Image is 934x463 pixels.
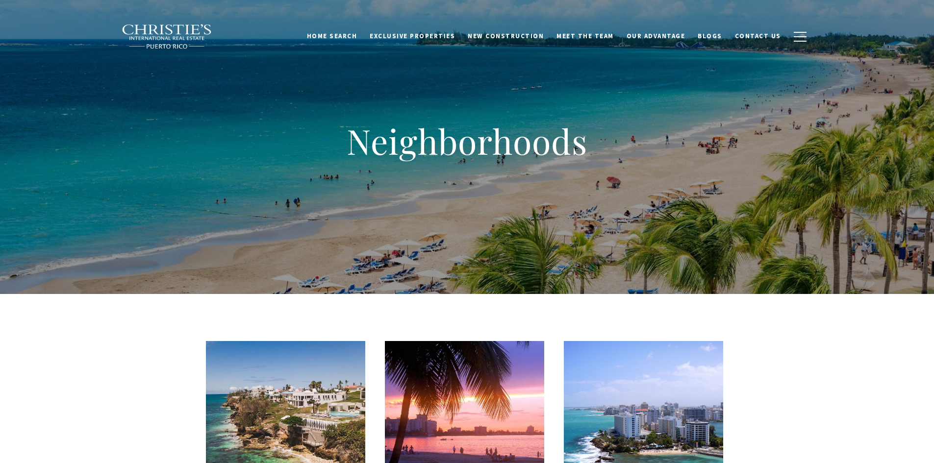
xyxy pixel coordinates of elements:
a: Home Search [301,27,364,46]
span: Blogs [698,32,722,40]
span: Our Advantage [627,32,685,40]
img: Christie's International Real Estate black text logo [122,24,213,49]
span: Contact Us [735,32,781,40]
a: Exclusive Properties [363,27,461,46]
a: Blogs [691,27,729,46]
a: New Construction [461,27,550,46]
h1: Neighborhoods [271,120,663,163]
span: Exclusive Properties [370,32,455,40]
a: Meet the Team [550,27,620,46]
span: New Construction [468,32,544,40]
a: Our Advantage [620,27,692,46]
